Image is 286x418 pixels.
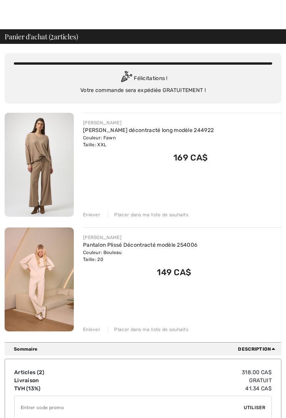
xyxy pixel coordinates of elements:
span: Description [238,346,278,353]
span: 2 [39,369,42,376]
td: TVH (13%) [14,385,113,393]
td: Gratuit [113,376,272,385]
div: Couleur: Bouleau Taille: 20 [83,249,197,263]
span: Panier d'achat ( articles) [5,33,78,40]
td: 318.00 CA$ [113,368,272,376]
div: Enlever [83,211,100,218]
img: Pantalon Plissé Décontracté modèle 254006 [5,227,74,331]
div: Sommaire [14,346,278,353]
div: Félicitations ! Votre commande sera expédiée GRATUITEMENT ! [14,71,272,94]
img: Pantalon décontracté long modèle 244922 [5,113,74,217]
span: 149 CA$ [157,267,191,278]
td: Articles ( ) [14,368,113,376]
div: Couleur: Fawn Taille: XXL [83,134,214,148]
div: [PERSON_NAME] [83,119,214,126]
div: Placer dans ma liste de souhaits [108,211,188,218]
span: 169 CA$ [173,152,208,163]
a: [PERSON_NAME] décontracté long modèle 244922 [83,127,214,134]
td: 41.34 CA$ [113,385,272,393]
span: Utiliser [244,404,265,411]
div: [PERSON_NAME] [83,234,197,241]
div: Enlever [83,326,100,333]
img: Congratulation2.svg [118,71,134,86]
td: Livraison [14,376,113,385]
a: Pantalon Plissé Décontracté modèle 254006 [83,242,197,248]
div: Placer dans ma liste de souhaits [108,326,188,333]
span: 2 [50,32,54,40]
